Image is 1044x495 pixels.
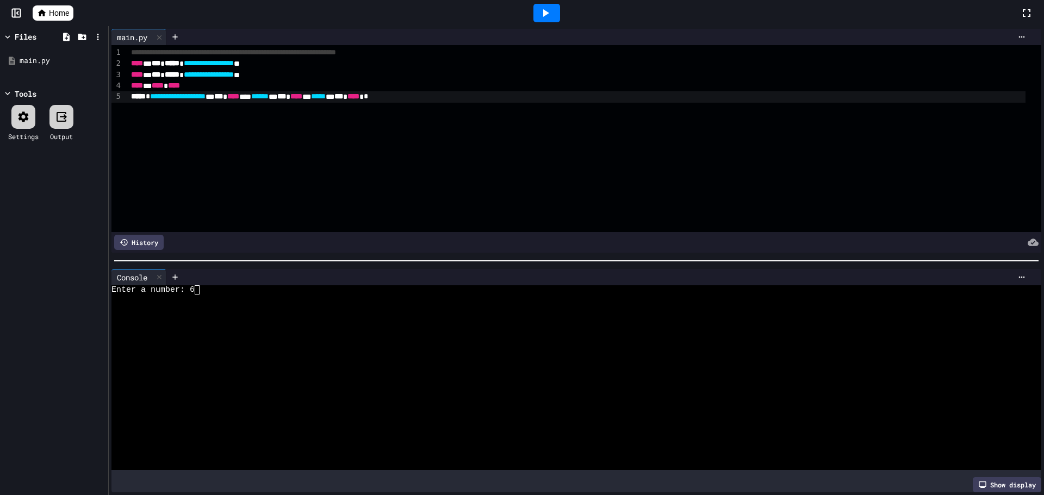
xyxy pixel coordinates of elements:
[111,272,153,283] div: Console
[114,235,164,250] div: History
[973,477,1041,492] div: Show display
[111,91,122,102] div: 5
[111,29,166,45] div: main.py
[111,285,195,295] span: Enter a number: 6
[111,80,122,91] div: 4
[15,88,36,99] div: Tools
[111,32,153,43] div: main.py
[50,131,73,141] div: Output
[111,70,122,80] div: 3
[49,8,69,18] span: Home
[111,269,166,285] div: Console
[8,131,39,141] div: Settings
[15,31,36,42] div: Files
[111,58,122,69] div: 2
[20,55,104,66] div: main.py
[33,5,73,21] a: Home
[111,47,122,58] div: 1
